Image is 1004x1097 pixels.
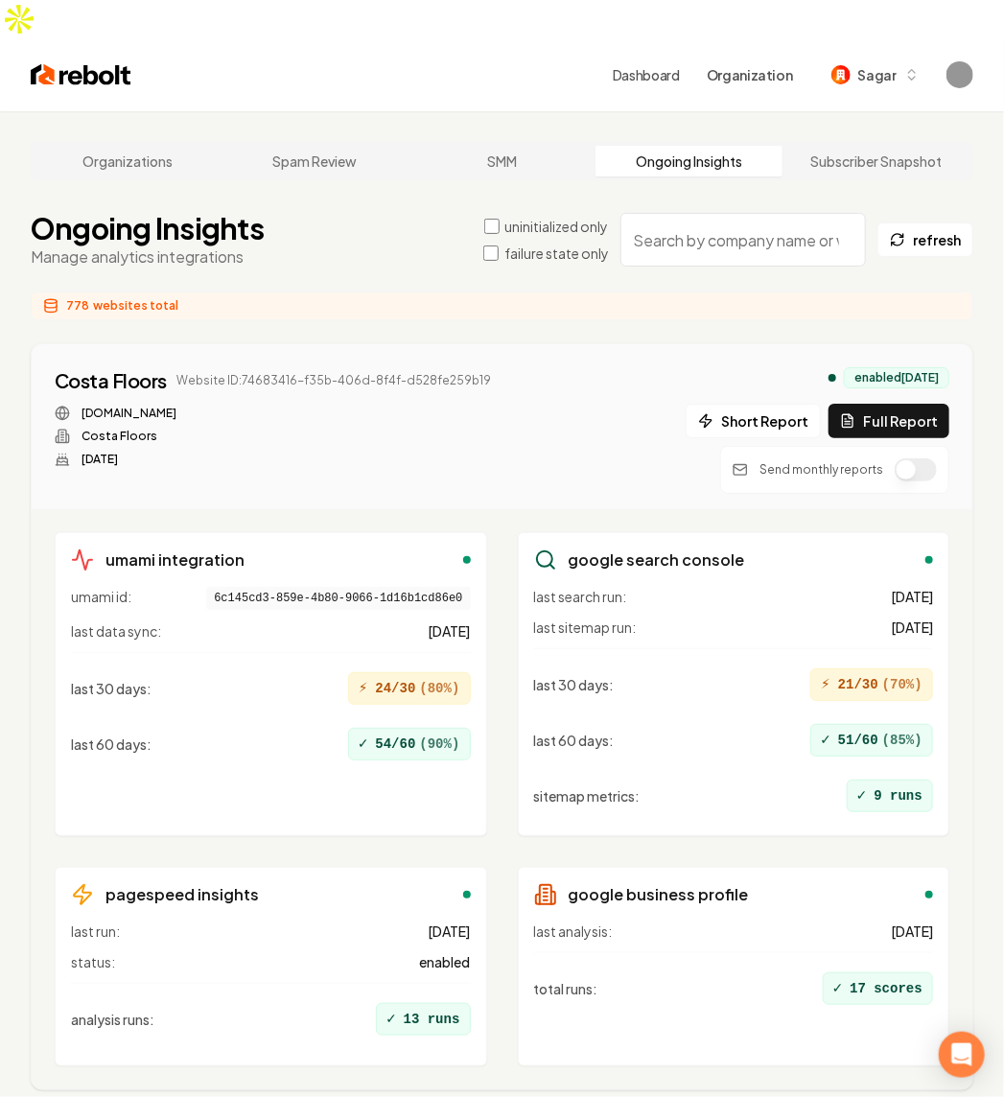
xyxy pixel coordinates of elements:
button: Short Report [686,404,821,438]
h3: pagespeed insights [105,883,259,906]
span: status: [71,952,115,971]
label: failure state only [504,244,609,263]
a: SMM [409,146,595,176]
span: analysis runs : [71,1010,154,1029]
span: [DATE] [891,587,933,606]
a: Costa Floors [55,367,167,394]
button: Full Report [829,404,949,438]
p: Manage analytics integrations [31,245,264,268]
a: Subscriber Snapshot [782,146,969,176]
div: Open Intercom Messenger [939,1032,985,1078]
label: uninitialized only [505,217,609,236]
span: last sitemap run: [534,618,637,637]
a: Ongoing Insights [595,146,782,176]
span: last search run: [534,587,627,606]
span: [DATE] [429,922,471,941]
button: refresh [877,222,973,257]
h1: Ongoing Insights [31,211,264,245]
span: enabled [420,952,471,971]
span: 778 [66,298,89,314]
div: 17 scores [823,972,933,1005]
span: last data sync: [71,621,161,641]
div: 13 runs [376,1003,470,1036]
span: 6c145cd3-859e-4b80-9066-1d16b1cd86e0 [206,587,470,610]
div: enabled [DATE] [844,367,949,388]
span: ( 80 %) [419,679,459,698]
span: last 30 days : [71,679,152,698]
span: last run: [71,922,120,941]
div: 54/60 [348,728,471,760]
span: [DATE] [891,922,933,941]
span: ⚡ [821,673,830,696]
span: last 60 days : [71,735,152,754]
a: Dashboard [613,65,680,84]
span: ⚡ [359,677,368,700]
span: ✓ [833,977,843,1000]
span: total runs : [534,979,598,998]
span: ✓ [359,733,368,756]
span: ( 85 %) [882,731,922,750]
a: Organizations [35,146,222,176]
span: ( 70 %) [882,675,922,694]
img: Rebolt Logo [31,61,131,88]
div: Website [55,406,491,421]
span: Website ID: 74683416-f35b-406d-8f4f-d528fe259b19 [176,373,491,388]
span: Sagar [858,65,897,85]
span: ✓ [821,729,830,752]
input: Search by company name or website ID [620,213,866,267]
div: 51/60 [810,724,933,757]
button: Open user button [946,61,973,88]
span: ✓ [386,1008,396,1031]
span: websites total [93,298,178,314]
img: Sagar Soni [946,61,973,88]
span: [DATE] [891,618,933,637]
p: Send monthly reports [759,462,883,478]
span: umami id: [71,587,131,610]
span: last 30 days : [534,675,615,694]
a: Spam Review [222,146,409,176]
div: enabled [925,556,933,564]
h3: google business profile [569,883,749,906]
span: last 60 days : [534,731,615,750]
div: enabled [463,891,471,899]
div: 9 runs [847,780,933,812]
span: [DATE] [429,621,471,641]
h3: umami integration [105,548,245,572]
div: enabled [463,556,471,564]
button: Organization [695,58,805,92]
span: sitemap metrics : [534,786,641,805]
div: enabled [925,891,933,899]
a: [DOMAIN_NAME] [82,406,176,421]
h3: google search console [569,548,745,572]
span: ( 90 %) [419,735,459,754]
div: analytics enabled [829,374,836,382]
div: 21/30 [810,668,933,701]
div: 24/30 [348,672,471,705]
span: last analysis: [534,922,613,941]
img: Sagar [831,65,851,84]
span: ✓ [857,784,867,807]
